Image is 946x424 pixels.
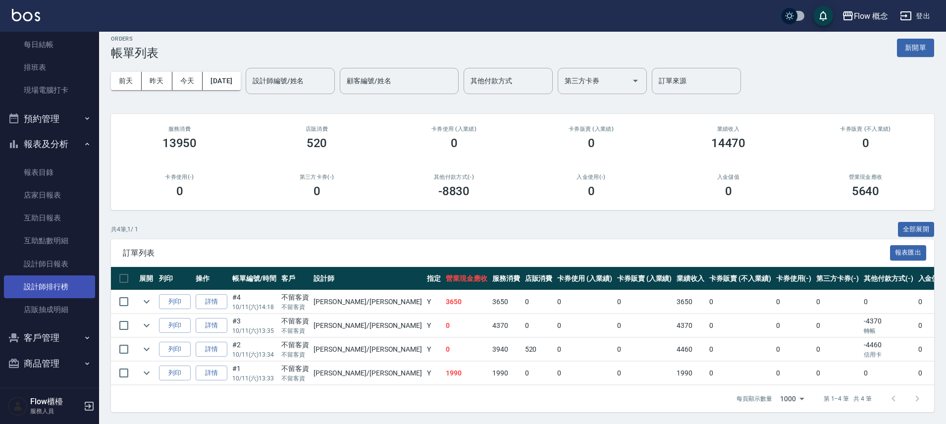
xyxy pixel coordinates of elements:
td: 0 [555,338,615,361]
td: 0 [523,314,555,337]
td: 0 [707,290,773,314]
h3: 帳單列表 [111,46,158,60]
p: 不留客資 [281,374,309,383]
button: 報表匯出 [890,245,927,261]
td: 0 [555,290,615,314]
th: 業績收入 [674,267,707,290]
button: Flow 概念 [838,6,893,26]
div: 不留客資 [281,292,309,303]
h3: 0 [176,184,183,198]
a: 報表匯出 [890,248,927,257]
td: [PERSON_NAME] /[PERSON_NAME] [311,290,424,314]
button: 商品管理 [4,351,95,376]
button: 登出 [896,7,934,25]
td: 1990 [490,362,523,385]
a: 新開單 [897,43,934,52]
h2: 店販消費 [260,126,373,132]
td: 0 [615,314,675,337]
button: 客戶管理 [4,325,95,351]
h2: 卡券使用(-) [123,174,236,180]
a: 排班表 [4,56,95,79]
td: 0 [443,338,490,361]
h2: 入金儲值 [672,174,785,180]
th: 服務消費 [490,267,523,290]
td: 3940 [490,338,523,361]
a: 每日結帳 [4,33,95,56]
td: 520 [523,338,555,361]
td: 0 [774,290,814,314]
td: Y [424,338,443,361]
td: -4370 [861,314,916,337]
h2: 卡券販賣 (不入業績) [809,126,922,132]
h3: 0 [588,136,595,150]
td: 0 [814,314,861,337]
th: 卡券使用(-) [774,267,814,290]
td: 4460 [674,338,707,361]
td: 0 [615,338,675,361]
h2: ORDERS [111,36,158,42]
th: 店販消費 [523,267,555,290]
td: 0 [615,362,675,385]
h2: 其他付款方式(-) [397,174,511,180]
th: 卡券使用 (入業績) [555,267,615,290]
p: 10/11 (六) 13:33 [232,374,276,383]
p: 10/11 (六) 13:34 [232,350,276,359]
p: 服務人員 [30,407,81,416]
h3: 0 [451,136,458,150]
button: expand row [139,342,154,357]
td: 4370 [674,314,707,337]
p: 10/11 (六) 13:35 [232,326,276,335]
div: Flow 概念 [854,10,889,22]
td: 0 [707,314,773,337]
a: 現場電腦打卡 [4,79,95,102]
th: 帳單編號/時間 [230,267,279,290]
button: 報表及分析 [4,131,95,157]
th: 卡券販賣 (不入業績) [707,267,773,290]
h3: 14470 [711,136,746,150]
div: 不留客資 [281,316,309,326]
h3: 0 [588,184,595,198]
button: 新開單 [897,39,934,57]
h3: 520 [307,136,327,150]
td: #4 [230,290,279,314]
h2: 營業現金應收 [809,174,922,180]
div: 不留客資 [281,364,309,374]
h2: 卡券販賣 (入業績) [534,126,648,132]
p: 第 1–4 筆 共 4 筆 [824,394,872,403]
td: #1 [230,362,279,385]
h2: 第三方卡券(-) [260,174,373,180]
td: 0 [774,314,814,337]
td: 0 [814,362,861,385]
td: 3650 [443,290,490,314]
p: 不留客資 [281,350,309,359]
button: 前天 [111,72,142,90]
td: #3 [230,314,279,337]
h5: Flow櫃檯 [30,397,81,407]
a: 店販抽成明細 [4,298,95,321]
td: 1990 [674,362,707,385]
button: 列印 [159,342,191,357]
td: 3650 [674,290,707,314]
th: 指定 [424,267,443,290]
td: 0 [555,362,615,385]
td: 0 [774,338,814,361]
td: 0 [523,362,555,385]
td: 0 [707,338,773,361]
button: expand row [139,294,154,309]
td: 0 [443,314,490,337]
img: Person [8,396,28,416]
a: 詳情 [196,366,227,381]
button: 列印 [159,294,191,310]
button: save [813,6,833,26]
th: 第三方卡券(-) [814,267,861,290]
th: 卡券販賣 (入業績) [615,267,675,290]
h3: 0 [862,136,869,150]
td: 4370 [490,314,523,337]
a: 互助點數明細 [4,229,95,252]
th: 客戶 [279,267,312,290]
p: 轉帳 [864,326,913,335]
h2: 卡券使用 (入業績) [397,126,511,132]
p: 共 4 筆, 1 / 1 [111,225,138,234]
p: 10/11 (六) 14:18 [232,303,276,312]
div: 不留客資 [281,340,309,350]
